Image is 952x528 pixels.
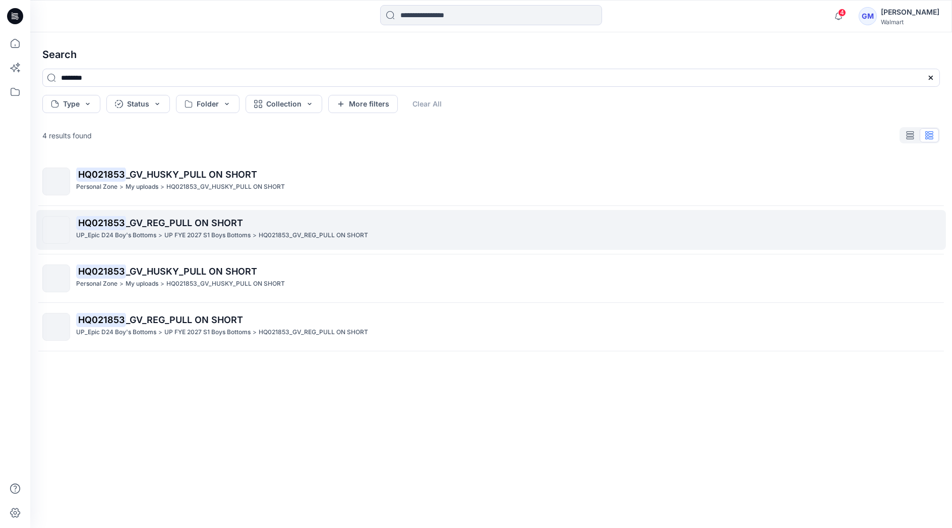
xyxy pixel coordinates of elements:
[158,327,162,338] p: >
[76,279,117,289] p: Personal Zone
[259,230,368,241] p: HQ021853_GV_REG_PULL ON SHORT
[42,130,92,141] p: 4 results found
[126,218,243,228] span: _GV_REG_PULL ON SHORT
[126,279,158,289] p: My uploads
[76,264,126,278] mark: HQ021853
[166,182,285,192] p: HQ021853_GV_HUSKY_PULL ON SHORT
[164,327,251,338] p: UP FYE 2027 S1 Boys Bottoms
[838,9,846,17] span: 4
[881,18,939,26] div: Walmart
[120,182,124,192] p: >
[160,279,164,289] p: >
[36,162,946,201] a: HQ021853_GV_HUSKY_PULL ON SHORTPersonal Zone>My uploads>HQ021853_GV_HUSKY_PULL ON SHORT
[120,279,124,289] p: >
[253,327,257,338] p: >
[42,95,100,113] button: Type
[253,230,257,241] p: >
[36,307,946,347] a: HQ021853_GV_REG_PULL ON SHORTUP_Epic D24 Boy's Bottoms>UP FYE 2027 S1 Boys Bottoms>HQ021853_GV_RE...
[76,216,126,230] mark: HQ021853
[36,210,946,250] a: HQ021853_GV_REG_PULL ON SHORTUP_Epic D24 Boy's Bottoms>UP FYE 2027 S1 Boys Bottoms>HQ021853_GV_RE...
[76,312,126,327] mark: HQ021853
[881,6,939,18] div: [PERSON_NAME]
[126,169,257,180] span: _GV_HUSKY_PULL ON SHORT
[246,95,322,113] button: Collection
[76,167,126,181] mark: HQ021853
[158,230,162,241] p: >
[176,95,240,113] button: Folder
[76,230,156,241] p: UP_Epic D24 Boy's Bottoms
[160,182,164,192] p: >
[126,266,257,277] span: _GV_HUSKY_PULL ON SHORT
[166,279,285,289] p: HQ021853_GV_HUSKY_PULL ON SHORT
[259,327,368,338] p: HQ021853_GV_REG_PULL ON SHORT
[328,95,398,113] button: More filters
[126,314,243,325] span: _GV_REG_PULL ON SHORT
[76,327,156,338] p: UP_Epic D24 Boy's Bottoms
[36,258,946,298] a: HQ021853_GV_HUSKY_PULL ON SHORTPersonal Zone>My uploads>HQ021853_GV_HUSKY_PULL ON SHORT
[106,95,170,113] button: Status
[76,182,117,192] p: Personal Zone
[126,182,158,192] p: My uploads
[164,230,251,241] p: UP FYE 2027 S1 Boys Bottoms
[859,7,877,25] div: GM
[34,40,948,69] h4: Search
